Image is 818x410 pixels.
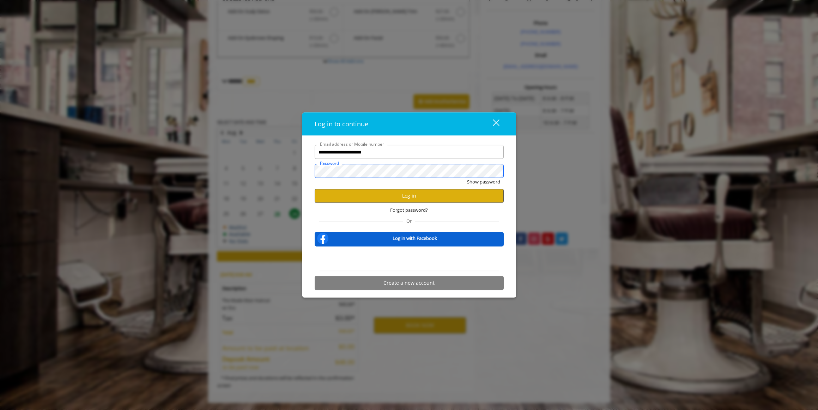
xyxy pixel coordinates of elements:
[316,141,388,147] label: Email address or Mobile number
[390,206,428,214] span: Forgot password?
[393,235,437,242] b: Log in with Facebook
[467,178,500,186] button: Show password
[316,160,343,167] label: Password
[403,217,415,224] span: Or
[315,164,504,178] input: Password
[316,231,330,245] img: facebook-logo
[315,145,504,159] input: Email address or Mobile number
[315,120,368,128] span: Log in to continue
[373,251,445,266] iframe: Sign in with Google Button
[480,116,504,131] button: close dialog
[485,119,499,129] div: close dialog
[315,189,504,203] button: Log in
[315,276,504,290] button: Create a new account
